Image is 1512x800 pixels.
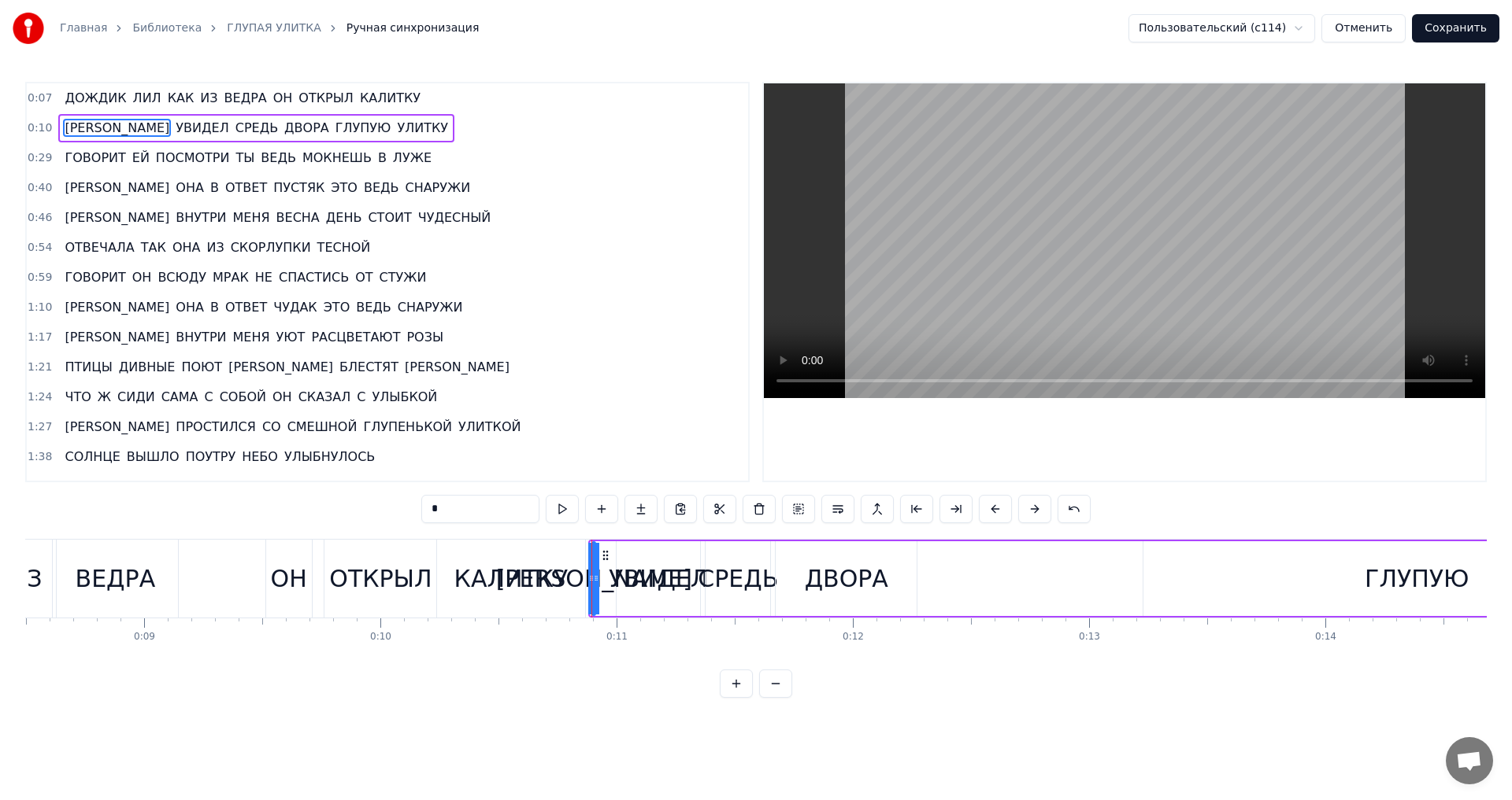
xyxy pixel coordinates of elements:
[198,89,219,107] span: ИЗ
[224,298,269,316] span: ОТВЕТ
[174,328,228,346] span: ВНУТРИ
[444,477,488,496] span: ВЕРИТ
[63,358,113,376] span: ПТИЦЫ
[329,179,359,197] span: ЭТО
[28,389,52,405] span: 1:24
[1079,631,1100,643] div: 0:13
[272,179,326,197] span: ПУСТЯК
[203,388,215,406] span: С
[28,210,52,226] span: 0:46
[174,298,206,316] span: ОНА
[63,119,171,137] span: [PERSON_NAME]
[131,149,151,167] span: ЕЙ
[28,330,52,345] span: 1:17
[28,449,52,465] span: 1:38
[227,20,321,36] a: ГЛУПАЯ УЛИТКА
[354,298,393,316] span: ВЕДЬ
[96,388,113,406] span: Ж
[275,208,321,227] span: ВЕСНА
[223,89,269,107] span: ВЕДРА
[160,388,200,406] span: САМА
[322,298,352,316] span: ЭТО
[117,358,177,376] span: ДИВНЫЕ
[125,448,181,466] span: ВЫШЛО
[361,477,417,496] span: ГЛАЗАМ
[180,358,224,376] span: ПОЮТ
[156,268,208,286] span: ВСЮДУ
[395,119,450,137] span: УЛИТКУ
[403,358,511,376] span: [PERSON_NAME]
[283,119,331,137] span: ДВОРА
[358,89,422,107] span: КАЛИТКУ
[370,631,391,643] div: 0:10
[63,179,171,197] span: [PERSON_NAME]
[28,270,52,286] span: 0:59
[174,119,230,137] span: УВИДЕЛ
[191,477,202,496] span: В
[28,419,52,435] span: 1:27
[297,388,353,406] span: СКАЗАЛ
[250,477,358,496] span: [PERSON_NAME]
[271,561,307,596] div: ОН
[206,477,247,496] span: ОКНО
[63,418,171,436] span: [PERSON_NAME]
[271,388,294,406] span: ОН
[224,179,269,197] span: ОТВЕТ
[205,238,225,256] span: ИЗ
[63,328,171,346] span: [PERSON_NAME]
[13,13,44,44] img: youka
[63,298,171,316] span: [PERSON_NAME]
[132,20,202,36] a: Библиотека
[240,448,280,466] span: НЕБО
[28,359,52,375] span: 1:21
[405,328,445,346] span: РОЗЫ
[184,448,238,466] span: ПОУТРУ
[283,448,376,466] span: УЛЫБНУЛОСЬ
[28,150,52,166] span: 0:29
[454,561,569,596] div: КАЛИТКУ
[338,358,400,376] span: БЛЕСТЯТ
[309,328,402,346] span: РАСЦВЕТАЮТ
[132,477,187,496] span: ГЛЯДИТ
[1321,14,1406,42] button: Отменить
[174,418,258,436] span: ПРОСТИЛСЯ
[28,90,52,106] span: 0:07
[63,238,135,256] span: ОТВЕЧАЛА
[1412,14,1499,42] button: Сохранить
[301,149,373,167] span: МОКНЕШЬ
[132,89,163,107] span: ЛИЛ
[275,328,307,346] span: УЮТ
[28,300,52,315] span: 1:10
[355,388,367,406] span: С
[334,119,393,137] span: ГЛУПУЮ
[232,328,272,346] span: МЕНЯ
[329,561,432,596] div: ОТКРЫЛ
[272,89,295,107] span: ОН
[316,238,372,256] span: ТЕСНОЙ
[60,20,107,36] a: Главная
[297,89,355,107] span: ОТКРЫЛ
[211,268,250,286] span: МРАК
[28,240,52,256] span: 0:54
[371,388,439,406] span: УЛЫБКОЙ
[63,268,127,286] span: ГОВОРИТ
[63,208,171,227] span: [PERSON_NAME]
[606,631,628,643] div: 0:11
[131,268,154,286] span: ОН
[174,179,206,197] span: ОНА
[116,388,157,406] span: СИДИ
[139,238,168,256] span: ТАК
[391,149,433,167] span: ЛУЖЕ
[227,358,335,376] span: [PERSON_NAME]
[174,208,228,227] span: ВНУТРИ
[63,448,121,466] span: СОЛНЦЕ
[1446,737,1493,784] div: Открытый чат
[261,418,283,436] span: СО
[9,561,43,596] div: ИЗ
[366,208,413,227] span: СТОИТ
[63,89,128,107] span: ДОЖДИК
[1365,561,1469,596] div: ГЛУПУЮ
[229,238,313,256] span: СКОРЛУПКИ
[362,179,401,197] span: ВЕДЬ
[209,298,220,316] span: В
